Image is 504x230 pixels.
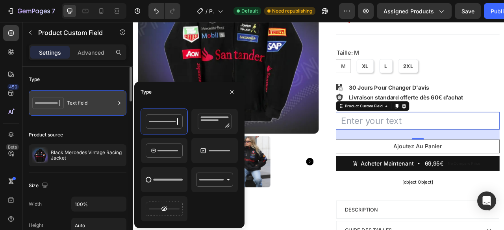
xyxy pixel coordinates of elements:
[133,22,504,230] iframe: Design area
[148,3,180,19] div: Undo/Redo
[29,131,63,138] div: Product source
[290,175,357,185] div: Acheter Maintenant
[332,153,393,164] div: Ajoutez au panier
[78,48,104,57] p: Advanced
[241,7,258,15] span: Default
[29,180,50,191] div: Size
[7,84,19,90] div: 450
[272,7,312,15] span: Need republishing
[291,52,300,60] span: XL
[377,3,452,19] button: Assigned Products
[258,114,467,137] input: Enter your text
[258,33,289,45] legend: Taille: M
[29,76,40,83] div: Type
[32,147,48,163] img: product feature img
[275,78,377,89] p: 30 Jours Pour Changer D'avis
[209,7,215,15] span: Product Page - [DATE] 21:29:15
[29,222,43,229] div: Height
[258,91,268,101] img: Alt Image
[141,88,152,96] div: Type
[258,170,467,190] button: Acheter Maintenant
[384,7,434,15] span: Assigned Products
[275,90,421,101] p: Livraison standard offerte dès 60€ d’achat
[220,173,230,182] button: Carousel Next Arrow
[258,79,268,88] img: Alt Image
[344,52,356,60] span: 2XL
[371,174,396,186] div: 69,95€
[268,103,319,110] div: Product Custom Field
[29,201,42,208] div: Width
[265,52,271,60] span: M
[51,150,123,161] p: Black Mercedes Vintage Racing Jacket
[72,197,126,211] input: Auto
[477,191,496,210] div: Open Intercom Messenger
[38,28,105,37] p: Product Custom Field
[206,7,208,15] span: /
[6,144,19,150] div: Beta
[258,149,467,167] button: Ajoutez au panier&nbsp;
[67,94,115,112] div: Text field
[455,3,481,19] button: Save
[52,6,55,16] p: 7
[39,48,61,57] p: Settings
[461,8,474,15] span: Save
[320,52,324,60] span: L
[258,199,467,208] span: [object Object]
[401,178,442,182] p: No compare price
[3,3,59,19] button: 7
